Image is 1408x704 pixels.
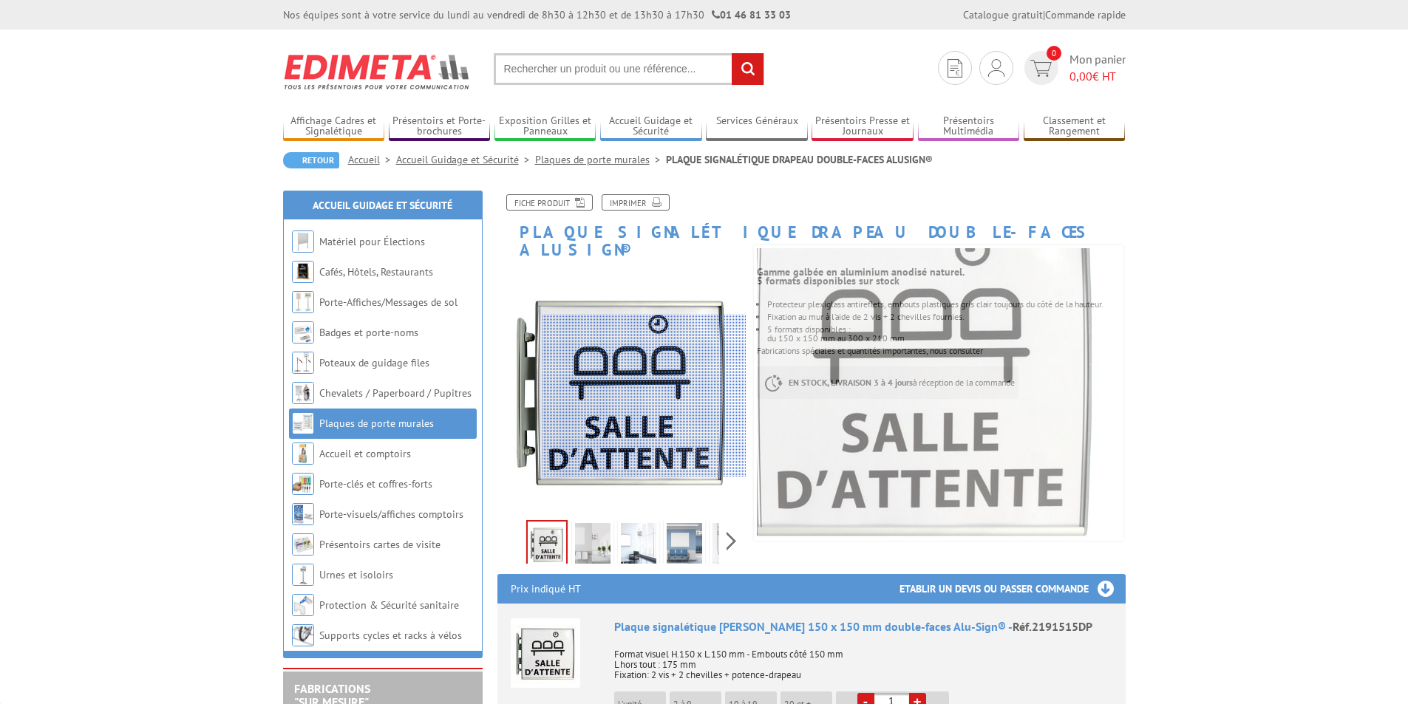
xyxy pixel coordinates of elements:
img: drapeau_signaletique_150x150mm_doubles_faces_alu_sign_2191515dp_sans_fleche_de_rotation_3bis.jpg [667,523,702,569]
img: drapeau_signaletique_150x150mm_doubles_faces_alu_sign_2191515dp_sans_fleche_de_rotation.jpg [528,522,566,567]
a: Présentoirs et Porte-brochures [389,115,491,139]
input: rechercher [732,53,763,85]
img: drapeau_signaletique_150x150mm_doubles_faces_alu_sign_2191515dp_sans_fleche_de_rotation_1.jpg [575,523,611,569]
a: Catalogue gratuit [963,8,1043,21]
a: Porte-clés et coffres-forts [319,477,432,491]
a: Présentoirs cartes de visite [319,538,441,551]
img: Supports cycles et racks à vélos [292,624,314,646]
a: Chevalets / Paperboard / Pupitres [319,386,472,400]
img: drapeau_signaletique_150x150mm_doubles_faces_alu_sign_2191515dp_sans_fleche_de_rotation_2.jpg [621,523,656,569]
li: PLAQUE SIGNALÉTIQUE DRAPEAU DOUBLE-FACES ALUSIGN® [666,152,933,167]
a: Plaques de porte murales [535,153,666,166]
img: drapeau_signaletique_150x150mm_doubles_faces_alu_sign_2191515dp_sans_fleche_de_rotation_4.jpg [712,523,748,569]
a: Présentoirs Multimédia [918,115,1020,139]
a: Plaques de porte murales [319,417,434,430]
img: Cafés, Hôtels, Restaurants [292,261,314,283]
span: 0 [1047,46,1061,61]
span: Mon panier [1069,51,1126,85]
p: Prix indiqué HT [511,574,581,604]
a: Présentoirs Presse et Journaux [812,115,914,139]
a: Accueil Guidage et Sécurité [600,115,702,139]
img: Matériel pour Élections [292,230,314,253]
a: Matériel pour Élections [319,235,425,248]
a: Supports cycles et racks à vélos [319,629,462,642]
a: Poteaux de guidage files [319,356,429,369]
a: Badges et porte-noms [319,326,418,339]
strong: 01 46 81 33 03 [712,8,791,21]
a: Exposition Grilles et Panneaux [494,115,596,139]
a: Services Généraux [706,115,808,139]
img: devis rapide [988,59,1004,77]
a: devis rapide 0 Mon panier 0,00€ HT [1021,51,1126,85]
img: devis rapide [1030,60,1052,77]
a: Affichage Cadres et Signalétique [283,115,385,139]
img: Présentoirs cartes de visite [292,533,314,556]
img: Porte-clés et coffres-forts [292,473,314,495]
input: Rechercher un produit ou une référence... [494,53,764,85]
img: Porte-visuels/affiches comptoirs [292,503,314,525]
a: Urnes et isoloirs [319,568,393,581]
img: Edimeta [283,44,472,99]
img: devis rapide [948,59,962,78]
div: Nos équipes sont à votre service du lundi au vendredi de 8h30 à 12h30 et de 13h30 à 17h30 [283,7,791,22]
a: Classement et Rangement [1024,115,1126,139]
h3: Etablir un devis ou passer commande [899,574,1126,604]
span: Réf.2191515DP [1013,619,1092,634]
a: Retour [283,152,339,168]
a: Commande rapide [1045,8,1126,21]
a: Accueil Guidage et Sécurité [396,153,535,166]
a: Cafés, Hôtels, Restaurants [319,265,433,278]
a: Porte-visuels/affiches comptoirs [319,508,463,521]
img: Porte-Affiches/Messages de sol [292,291,314,313]
span: € HT [1069,68,1126,85]
img: Poteaux de guidage files [292,352,314,374]
img: Urnes et isoloirs [292,564,314,586]
a: Accueil [348,153,396,166]
img: drapeau_signaletique_150x150mm_doubles_faces_alu_sign_2191515dp_sans_fleche_de_rotation.jpg [685,146,1129,589]
a: Imprimer [602,194,670,211]
img: Plaques de porte murales [292,412,314,434]
a: Accueil et comptoirs [319,447,411,460]
span: Next [724,529,738,553]
img: Accueil et comptoirs [292,442,314,465]
a: Accueil Guidage et Sécurité [313,199,452,212]
a: Fiche produit [506,194,593,211]
a: Porte-Affiches/Messages de sol [319,295,458,309]
div: | [963,7,1126,22]
img: Badges et porte-noms [292,321,314,344]
h1: PLAQUE SIGNALÉTIQUE DRAPEAU DOUBLE-FACES ALUSIGN® [486,194,1137,259]
a: Protection & Sécurité sanitaire [319,598,459,612]
img: Protection & Sécurité sanitaire [292,594,314,616]
div: Plaque signalétique [PERSON_NAME] 150 x 150 mm double-faces Alu-Sign® - [614,618,1112,635]
p: Format visuel H.150 x L.150 mm - Embouts côté 150 mm L hors tout : 175 mm Fixation: 2 vis + 2 che... [614,639,1112,680]
span: 0,00 [1069,69,1092,83]
img: Chevalets / Paperboard / Pupitres [292,382,314,404]
img: Plaque signalétique drapeau 150 x 150 mm double-faces Alu-Sign® [511,618,580,688]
